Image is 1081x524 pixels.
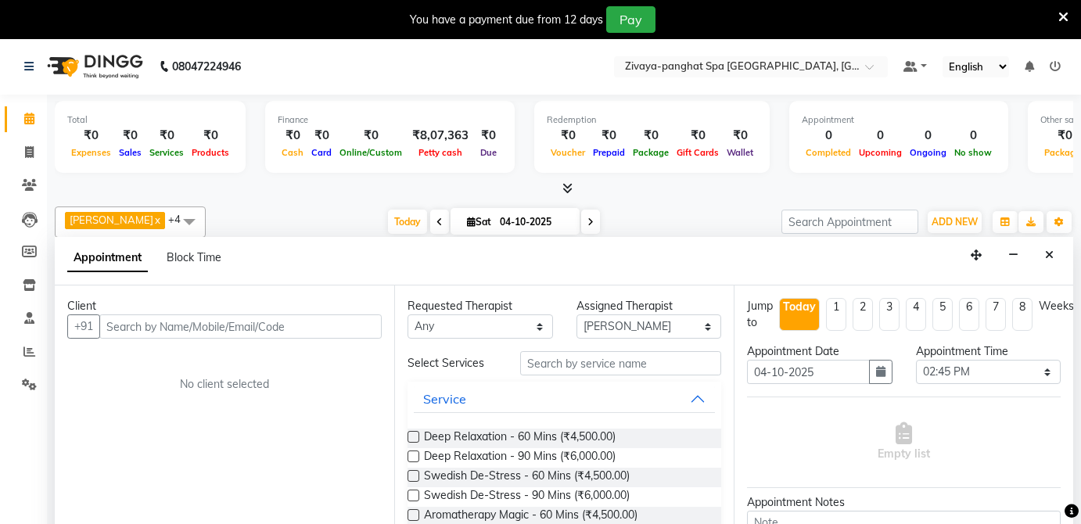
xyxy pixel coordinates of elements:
[307,147,336,158] span: Card
[70,214,153,226] span: [PERSON_NAME]
[906,147,950,158] span: Ongoing
[67,314,100,339] button: +91
[172,45,241,88] b: 08047224946
[589,127,629,145] div: ₹0
[673,147,723,158] span: Gift Cards
[576,298,722,314] div: Assigned Therapist
[115,147,145,158] span: Sales
[853,298,873,331] li: 2
[928,211,982,233] button: ADD NEW
[336,127,406,145] div: ₹0
[67,147,115,158] span: Expenses
[547,147,589,158] span: Voucher
[1012,298,1033,331] li: 8
[916,343,1061,360] div: Appointment Time
[167,250,221,264] span: Block Time
[826,298,846,331] li: 1
[802,127,855,145] div: 0
[99,314,382,339] input: Search by Name/Mobile/Email/Code
[932,298,953,331] li: 5
[278,127,307,145] div: ₹0
[67,298,382,314] div: Client
[388,210,427,234] span: Today
[747,298,773,331] div: Jump to
[396,355,508,371] div: Select Services
[783,299,816,315] div: Today
[629,127,673,145] div: ₹0
[986,298,1006,331] li: 7
[879,298,900,331] li: 3
[408,298,553,314] div: Requested Therapist
[424,429,616,448] span: Deep Relaxation - 60 Mins (₹4,500.00)
[606,6,655,33] button: Pay
[424,487,630,507] span: Swedish De-Stress - 90 Mins (₹6,000.00)
[959,298,979,331] li: 6
[188,127,233,145] div: ₹0
[520,351,721,375] input: Search by service name
[410,12,603,28] div: You have a payment due from 12 days
[855,127,906,145] div: 0
[781,210,918,234] input: Search Appointment
[802,113,996,127] div: Appointment
[67,244,148,272] span: Appointment
[1038,243,1061,267] button: Close
[723,127,757,145] div: ₹0
[414,385,715,413] button: Service
[40,45,147,88] img: logo
[415,147,466,158] span: Petty cash
[423,389,466,408] div: Service
[589,147,629,158] span: Prepaid
[747,494,1061,511] div: Appointment Notes
[278,113,502,127] div: Finance
[855,147,906,158] span: Upcoming
[67,127,115,145] div: ₹0
[1039,298,1074,314] div: Weeks
[495,210,573,234] input: 2025-10-04
[950,147,996,158] span: No show
[747,343,892,360] div: Appointment Date
[424,468,630,487] span: Swedish De-Stress - 60 Mins (₹4,500.00)
[906,298,926,331] li: 4
[475,127,502,145] div: ₹0
[67,113,233,127] div: Total
[723,147,757,158] span: Wallet
[878,422,930,462] span: Empty list
[463,216,495,228] span: Sat
[406,127,475,145] div: ₹8,07,363
[424,448,616,468] span: Deep Relaxation - 90 Mins (₹6,000.00)
[932,216,978,228] span: ADD NEW
[629,147,673,158] span: Package
[547,127,589,145] div: ₹0
[153,214,160,226] a: x
[747,360,870,384] input: yyyy-mm-dd
[906,127,950,145] div: 0
[115,127,145,145] div: ₹0
[950,127,996,145] div: 0
[168,213,192,225] span: +4
[105,376,344,393] div: No client selected
[278,147,307,158] span: Cash
[145,127,188,145] div: ₹0
[802,147,855,158] span: Completed
[188,147,233,158] span: Products
[145,147,188,158] span: Services
[476,147,501,158] span: Due
[673,127,723,145] div: ₹0
[307,127,336,145] div: ₹0
[547,113,757,127] div: Redemption
[336,147,406,158] span: Online/Custom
